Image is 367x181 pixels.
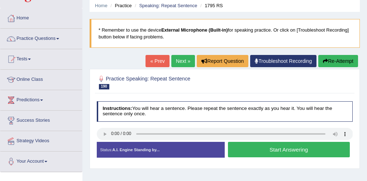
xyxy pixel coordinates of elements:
[109,2,132,9] li: Practice
[161,27,228,33] b: External Microphone (Built-in)
[146,55,169,67] a: « Prev
[99,84,109,89] span: 190
[113,148,160,152] strong: A.I. Engine Standing by...
[90,19,360,48] blockquote: * Remember to use the device for speaking practice. Or click on [Troubleshoot Recording] button b...
[0,111,82,129] a: Success Stories
[0,70,82,88] a: Online Class
[97,142,225,158] div: Status:
[318,55,358,67] button: Re-Attempt
[0,152,82,170] a: Your Account
[103,106,132,111] b: Instructions:
[139,3,197,8] a: Speaking: Repeat Sentence
[0,29,82,47] a: Practice Questions
[171,55,195,67] a: Next »
[199,2,223,9] li: 1795 RS
[0,131,82,149] a: Strategy Videos
[197,55,248,67] button: Report Question
[0,90,82,108] a: Predictions
[97,101,353,122] h4: You will hear a sentence. Please repeat the sentence exactly as you hear it. You will hear the se...
[0,8,82,26] a: Home
[0,49,82,67] a: Tests
[228,142,350,157] button: Start Answering
[95,3,108,8] a: Home
[250,55,316,67] a: Troubleshoot Recording
[97,74,256,89] h2: Practice Speaking: Repeat Sentence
